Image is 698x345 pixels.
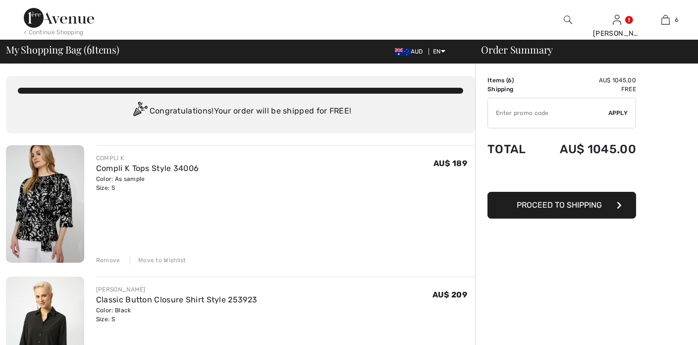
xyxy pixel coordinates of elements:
[613,14,621,26] img: My Info
[24,28,84,37] div: < Continue Shopping
[18,102,463,121] div: Congratulations! Your order will be shipped for FREE!
[487,192,636,219] button: Proceed to Shipping
[130,256,186,265] div: Move to Wishlist
[96,174,199,192] div: Color: As sample Size: S
[537,85,636,94] td: Free
[537,76,636,85] td: AU$ 1045.00
[395,48,427,55] span: AUD
[96,256,120,265] div: Remove
[608,109,628,117] span: Apply
[487,132,537,166] td: Total
[432,290,467,299] span: AU$ 209
[537,132,636,166] td: AU$ 1045.00
[642,14,690,26] a: 6
[433,159,467,168] span: AU$ 189
[433,48,445,55] span: EN
[661,14,670,26] img: My Bag
[96,295,257,304] a: Classic Button Closure Shirt Style 253923
[96,285,257,294] div: [PERSON_NAME]
[613,15,621,24] a: Sign In
[675,15,678,24] span: 6
[96,306,257,324] div: Color: Black Size: S
[487,76,537,85] td: Items ( )
[395,48,411,56] img: Australian Dollar
[6,145,84,263] img: Compli K Tops Style 34006
[469,45,692,55] div: Order Summary
[96,164,199,173] a: Compli K Tops Style 34006
[564,14,572,26] img: search the website
[87,42,92,55] span: 6
[487,166,636,188] iframe: PayPal
[96,154,199,163] div: COMPLI K
[593,28,641,39] div: [PERSON_NAME]
[517,200,602,210] span: Proceed to Shipping
[6,45,119,55] span: My Shopping Bag ( Items)
[130,102,150,121] img: Congratulation2.svg
[488,98,608,128] input: Promo code
[487,85,537,94] td: Shipping
[24,8,94,28] img: 1ère Avenue
[508,77,512,84] span: 6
